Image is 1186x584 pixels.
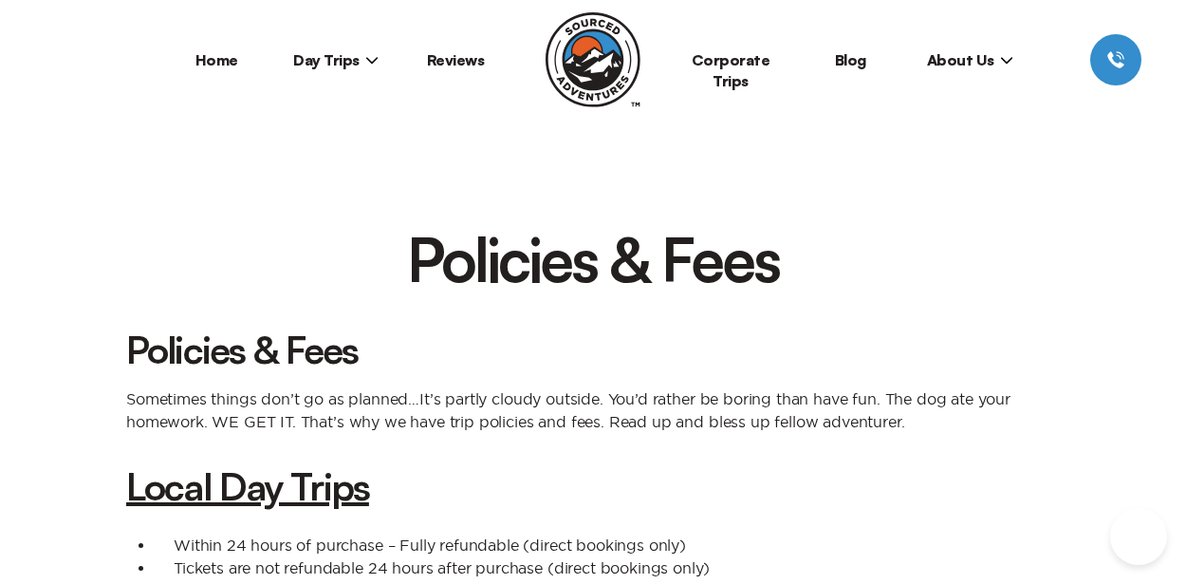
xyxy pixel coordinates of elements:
h1: Policies & Fees [388,228,798,289]
iframe: Help Scout Beacon - Open [1110,508,1167,565]
li: Tickets are not refundable 24 hours after purchase (direct bookings only) [155,556,1060,579]
a: Blog [835,50,866,69]
strong: Policies & Fees [126,326,358,373]
a: Home [195,50,238,69]
a: Corporate Trips [692,50,770,90]
span: About Us [927,50,1013,69]
li: Within 24 hours of purchase – Fully refundable (direct bookings only) [155,534,1060,556]
img: Sourced Adventures company logo [546,12,640,107]
strong: Local Day Trips [126,462,369,510]
p: Sometimes things don’t go as planned…It’s partly cloudy outside. You’d rather be boring than have... [126,387,1060,433]
a: Reviews [427,50,485,69]
span: Day Trips [293,50,379,69]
